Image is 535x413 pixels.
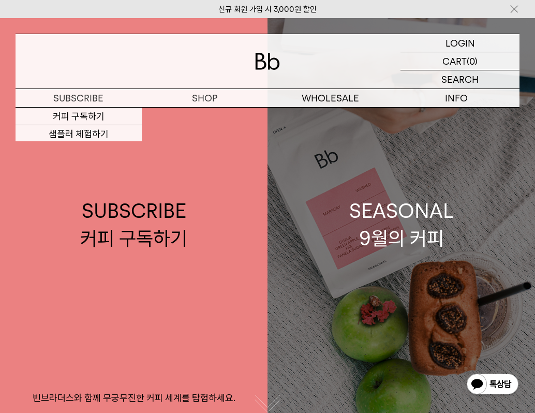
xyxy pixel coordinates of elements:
[16,125,142,143] a: 샘플러 체험하기
[442,52,467,70] p: CART
[16,108,142,125] a: 커피 구독하기
[467,52,478,70] p: (0)
[142,89,268,107] a: SHOP
[16,89,142,107] a: SUBSCRIBE
[466,373,519,397] img: 카카오톡 채널 1:1 채팅 버튼
[445,34,475,52] p: LOGIN
[255,53,280,70] img: 로고
[80,197,187,252] div: SUBSCRIBE 커피 구독하기
[400,34,519,52] a: LOGIN
[268,89,394,107] p: WHOLESALE
[394,89,520,107] p: INFO
[400,52,519,70] a: CART (0)
[441,70,479,89] p: SEARCH
[349,197,454,252] div: SEASONAL 9월의 커피
[218,5,317,14] a: 신규 회원 가입 시 3,000원 할인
